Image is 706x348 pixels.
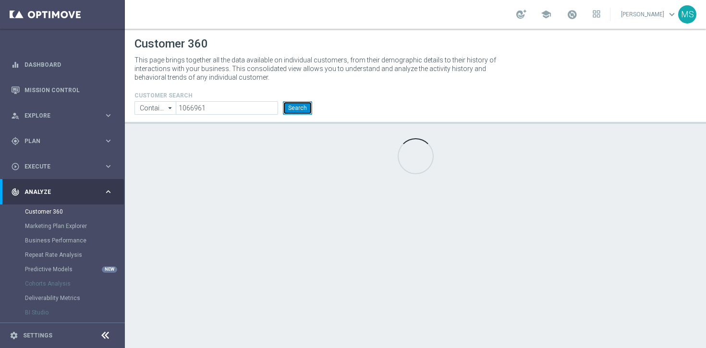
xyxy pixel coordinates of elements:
a: Customer 360 [25,208,100,216]
div: Plan [11,137,104,145]
button: gps_fixed Plan keyboard_arrow_right [11,137,113,145]
i: gps_fixed [11,137,20,145]
i: keyboard_arrow_right [104,136,113,145]
button: play_circle_outline Execute keyboard_arrow_right [11,163,113,170]
span: school [541,9,551,20]
div: Customer 360 [25,204,124,219]
button: equalizer Dashboard [11,61,113,69]
span: Analyze [24,189,104,195]
span: Execute [24,164,104,169]
a: Mission Control [24,77,113,103]
button: track_changes Analyze keyboard_arrow_right [11,188,113,196]
p: This page brings together all the data available on individual customers, from their demographic ... [134,56,504,82]
i: settings [10,331,18,340]
button: Mission Control [11,86,113,94]
span: Explore [24,113,104,119]
span: Plan [24,138,104,144]
i: track_changes [11,188,20,196]
div: Mission Control [11,77,113,103]
i: person_search [11,111,20,120]
div: Cohorts Analysis [25,276,124,291]
a: Settings [23,333,52,338]
i: keyboard_arrow_right [104,162,113,171]
a: Marketing Plan Explorer [25,222,100,230]
a: [PERSON_NAME]keyboard_arrow_down [620,7,678,22]
button: Search [283,101,312,115]
div: NEW [102,266,117,273]
div: Repeat Rate Analysis [25,248,124,262]
i: play_circle_outline [11,162,20,171]
h4: CUSTOMER SEARCH [134,92,312,99]
div: Predictive Models [25,262,124,276]
a: Business Performance [25,237,100,244]
div: Business Performance [25,233,124,248]
span: keyboard_arrow_down [667,9,677,20]
a: Repeat Rate Analysis [25,251,100,259]
i: keyboard_arrow_right [104,111,113,120]
button: person_search Explore keyboard_arrow_right [11,112,113,120]
div: Execute [11,162,104,171]
i: arrow_drop_down [166,102,175,114]
div: Dashboard [11,52,113,77]
a: Deliverability Metrics [25,294,100,302]
h1: Customer 360 [134,37,696,51]
i: keyboard_arrow_right [104,187,113,196]
input: Contains [134,101,176,115]
div: Analyze [11,188,104,196]
div: BI Studio [25,305,124,320]
div: MS [678,5,696,24]
a: Dashboard [24,52,113,77]
div: Explore [11,111,104,120]
i: equalizer [11,60,20,69]
a: Predictive Models [25,265,100,273]
input: Enter CID, Email, name or phone [176,101,278,115]
div: Marketing Plan Explorer [25,219,124,233]
div: Deliverability Metrics [25,291,124,305]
